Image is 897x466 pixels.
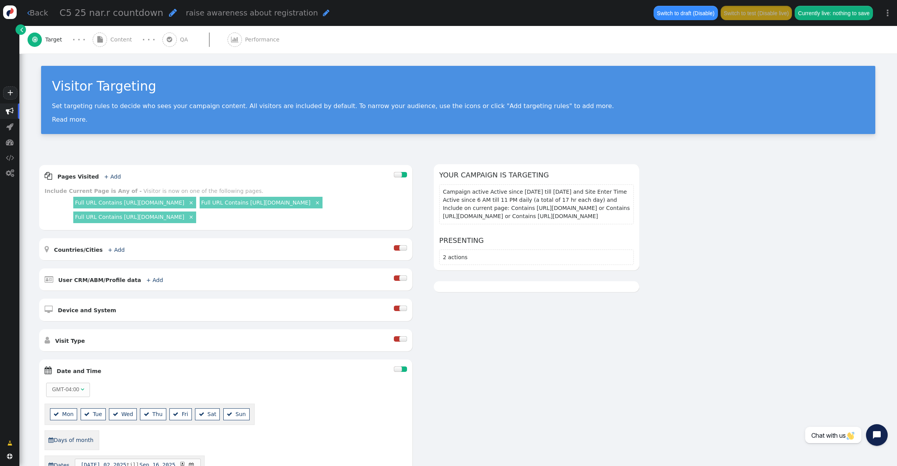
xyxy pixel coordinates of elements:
[45,247,137,253] a:  Countries/Cities + Add
[48,437,53,443] span: 
[142,34,155,45] div: · · ·
[169,408,192,420] li: Fri
[6,123,14,131] span: 
[6,154,14,162] span: 
[439,235,634,246] h6: Presenting
[7,454,12,459] span: 
[48,433,94,447] a: Days of month
[75,214,184,220] a: Full URL Contains [URL][DOMAIN_NAME]
[58,307,116,313] b: Device and System
[144,411,149,417] span: 
[6,107,14,115] span: 
[81,387,84,392] span: 
[72,34,85,45] div: · · ·
[50,408,78,420] li: Mon
[58,277,141,283] b: User CRM/ABM/Profile data
[169,8,177,17] span: 
[439,184,634,224] section: Campaign active Active since [DATE] till [DATE] and Site Enter Time Active since 6 AM till 11 PM ...
[110,36,135,44] span: Content
[45,336,50,344] span: 
[45,368,114,374] a:  Date and Time
[57,174,99,180] b: Pages Visited
[227,411,232,417] span: 
[45,174,133,180] a:  Pages Visited + Add
[186,9,318,17] span: raise awareness about registration
[54,247,103,253] b: Countries/Cities
[654,6,718,20] button: Switch to draft (Disable)
[81,408,106,420] li: Tue
[45,245,49,253] span: 
[20,26,23,34] span: 
[45,307,129,313] a:  Device and System
[113,411,118,417] span: 
[45,338,97,344] a:  Visit Type
[3,86,17,100] a: +
[162,26,228,53] a:  QA
[143,188,263,194] div: Visitor is now on one of the following pages.
[45,172,52,180] span: 
[55,338,85,344] b: Visit Type
[45,188,142,194] b: Include Current Page is Any of -
[108,247,124,253] a: + Add
[104,174,121,180] a: + Add
[45,275,53,283] span: 
[6,169,14,177] span: 
[45,36,66,44] span: Target
[97,36,103,43] span: 
[32,36,38,43] span: 
[231,36,238,43] span: 
[52,102,864,110] p: Set targeting rules to decide who sees your campaign content. All visitors are included by defaul...
[167,36,172,43] span: 
[878,2,897,24] a: ⋮
[199,411,204,417] span: 
[721,6,792,20] button: Switch to test (Disable live)
[93,26,162,53] a:  Content · · ·
[45,366,52,374] span: 
[180,36,191,44] span: QA
[188,199,195,206] a: ×
[314,199,321,206] a: ×
[223,408,250,420] li: Sun
[109,408,137,420] li: Wed
[84,411,90,417] span: 
[60,7,164,18] span: C5 25 nar.r countdown
[323,9,329,17] span: 
[245,36,283,44] span: Performance
[27,9,30,17] span: 
[57,368,101,374] b: Date and Time
[53,411,59,417] span: 
[795,6,873,20] button: Currently live: nothing to save
[439,170,634,180] h6: Your campaign is targeting
[27,7,48,19] a: Back
[140,408,166,420] li: Thu
[45,306,53,313] span: 
[188,213,195,220] a: ×
[228,26,297,53] a:  Performance
[75,199,184,206] a: Full URL Contains [URL][DOMAIN_NAME]
[180,462,185,465] div: ▲
[52,116,88,123] a: Read more.
[28,26,93,53] a:  Target · · ·
[45,277,176,283] a:  User CRM/ABM/Profile data + Add
[2,436,18,450] a: 
[6,138,14,146] span: 
[3,5,17,19] img: logo-icon.svg
[443,254,467,260] span: 2 actions
[195,408,220,420] li: Sat
[201,199,310,206] a: Full URL Contains [URL][DOMAIN_NAME]
[7,439,12,447] span: 
[173,411,178,417] span: 
[16,24,26,35] a: 
[52,77,864,96] div: Visitor Targeting
[146,277,163,283] a: + Add
[52,385,79,394] div: GMT-04:00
